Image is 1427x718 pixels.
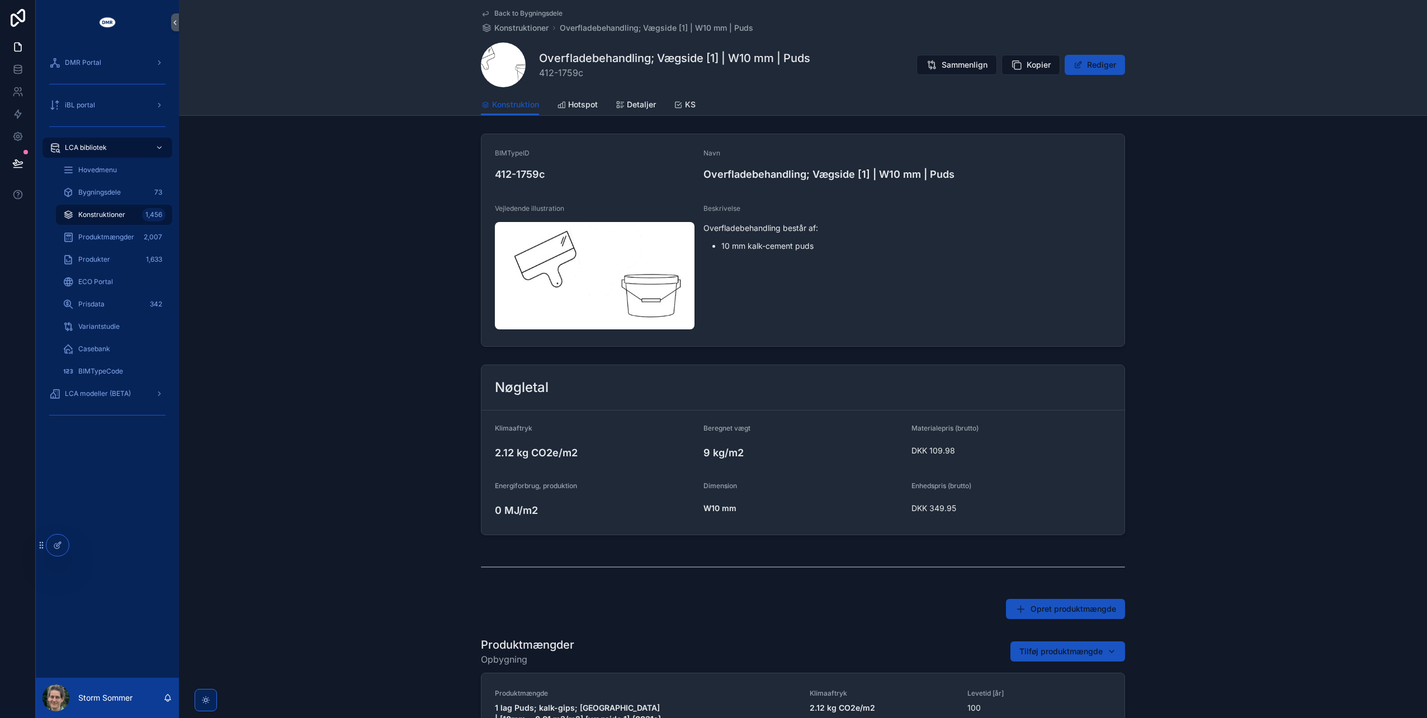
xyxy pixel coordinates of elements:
a: ECO Portal [56,272,172,292]
div: scrollable content [36,45,179,438]
span: BIMTypeID [495,149,530,158]
a: Detaljer [616,95,656,117]
h2: Nøgletal [495,379,549,396]
a: Prisdata342 [56,294,172,314]
a: iBL portal [42,95,172,115]
div: 1,456 [142,208,166,221]
strong: W10 mm [703,503,736,513]
span: Detaljer [627,99,656,110]
h1: Produktmængder [481,637,574,653]
span: DKK 349.95 [911,503,1059,514]
span: Opbygning [481,653,574,666]
div: 1,633 [143,253,166,266]
span: Vejledende illustration [495,204,564,213]
span: ECO Portal [78,277,113,286]
h1: Overfladebehandling; Vægside [1] | W10 mm | Puds [539,50,810,66]
a: Konstruktioner1,456 [56,205,172,225]
p: Overfladebehandling består af: [703,222,1111,234]
span: Konstruktioner [78,210,125,219]
span: 100 [967,702,1112,714]
a: Hotspot [557,95,598,117]
span: Produkter [78,255,110,264]
span: Sammenlign [942,59,987,70]
a: Hovedmenu [56,160,172,180]
a: Produkter1,633 [56,249,172,270]
h4: 0 MJ/m2 [495,503,694,518]
span: Dimension [703,481,737,490]
span: Materialepris (brutto) [911,424,979,432]
span: Levetid [år] [967,689,1112,698]
a: Back to Bygningsdele [481,9,563,18]
a: Casebank [56,339,172,359]
a: Overfladebehandling; Vægside [1] | W10 mm | Puds [560,22,753,34]
button: Tilføj produktmængde [1010,641,1125,662]
button: Sammenlign [916,55,997,75]
span: Energiforbrug, produktion [495,481,577,490]
h4: Overfladebehandling; Vægside [1] | W10 mm | Puds [703,167,1111,182]
div: 342 [147,297,166,311]
span: Produktmængder [78,233,134,242]
span: Kopier [1027,59,1051,70]
span: Back to Bygningsdele [494,9,563,18]
span: Beregnet vægt [703,424,750,432]
h4: 412-1759c [495,167,694,182]
span: 412-1759c [539,66,810,79]
span: Konstruktioner [494,22,549,34]
button: Rediger [1065,55,1125,75]
span: Opret produktmængde [1031,603,1116,615]
img: App logo [98,13,116,31]
span: Tilføj produktmængde [1019,646,1103,657]
a: Konstruktion [481,95,539,116]
a: Variantstudie [56,317,172,337]
a: KS [674,95,696,117]
span: Hotspot [568,99,598,110]
img: Puds_overflade.png [495,222,694,329]
span: BIMTypeCode [78,367,123,376]
span: Klimaaftryk [495,424,532,432]
span: LCA modeller (BETA) [65,389,131,398]
span: Klimaaftryk [810,689,954,698]
span: Produktmængde [495,689,796,698]
p: Storm Sommer [78,692,133,703]
span: DMR Portal [65,58,101,67]
span: Enhedspris (brutto) [911,481,971,490]
li: 10 mm kalk-cement puds [721,240,1111,252]
span: LCA bibliotek [65,143,107,152]
span: Navn [703,149,720,158]
span: Beskrivelse [703,204,740,213]
button: Opret produktmængde [1006,599,1125,619]
span: DKK 109.98 [911,445,1059,456]
span: Konstruktion [492,99,539,110]
a: Produktmængder2,007 [56,227,172,247]
a: BIMTypeCode [56,361,172,381]
span: KS [685,99,696,110]
span: Casebank [78,344,110,353]
a: LCA modeller (BETA) [42,384,172,404]
h4: 9 kg/m2 [703,445,903,460]
span: Variantstudie [78,322,120,331]
strong: 2.12 kg CO2e/m2 [810,703,875,712]
span: Prisdata [78,300,105,309]
a: DMR Portal [42,53,172,73]
div: 2,007 [140,230,166,244]
a: Konstruktioner [481,22,549,34]
button: Kopier [1001,55,1060,75]
a: LCA bibliotek [42,138,172,158]
span: Hovedmenu [78,166,117,174]
h4: 2.12 kg CO2e/m2 [495,445,694,460]
div: 73 [151,186,166,199]
a: Bygningsdele73 [56,182,172,202]
span: iBL portal [65,101,95,110]
span: Bygningsdele [78,188,121,197]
